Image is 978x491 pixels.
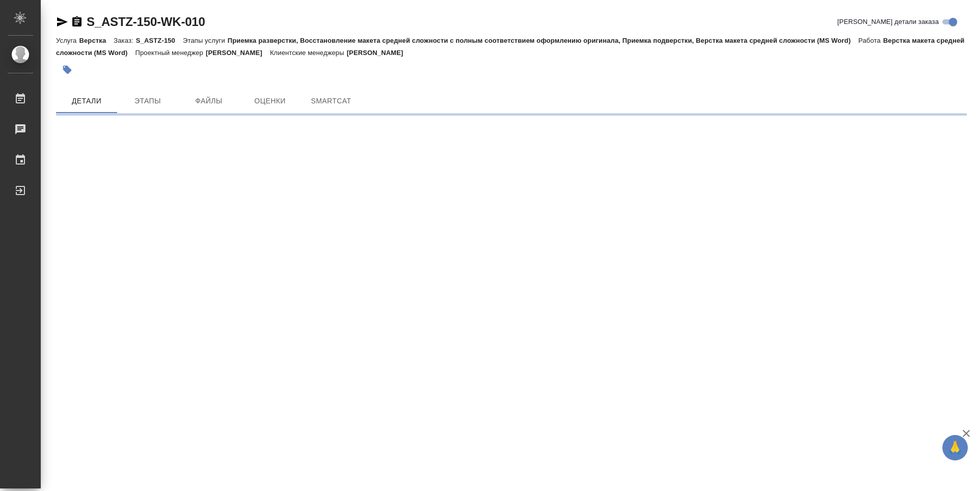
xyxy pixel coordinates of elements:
button: Добавить тэг [56,59,78,81]
p: Верстка [79,37,114,44]
p: Приемка разверстки, Восстановление макета средней сложности с полным соответствием оформлению ори... [228,37,858,44]
span: Детали [62,95,111,107]
span: Этапы [123,95,172,107]
p: S_ASTZ-150 [136,37,183,44]
button: Скопировать ссылку для ЯМессенджера [56,16,68,28]
p: [PERSON_NAME] [206,49,270,57]
span: [PERSON_NAME] детали заказа [837,17,939,27]
span: SmartCat [307,95,356,107]
span: Оценки [246,95,294,107]
a: S_ASTZ-150-WK-010 [87,15,205,29]
p: Заказ: [114,37,135,44]
p: Клиентские менеджеры [270,49,347,57]
button: 🙏 [942,435,968,460]
p: Услуга [56,37,79,44]
span: Файлы [184,95,233,107]
span: 🙏 [946,437,964,458]
p: Проектный менеджер [135,49,206,57]
p: [PERSON_NAME] [347,49,411,57]
button: Скопировать ссылку [71,16,83,28]
p: Этапы услуги [183,37,228,44]
p: Работа [858,37,883,44]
